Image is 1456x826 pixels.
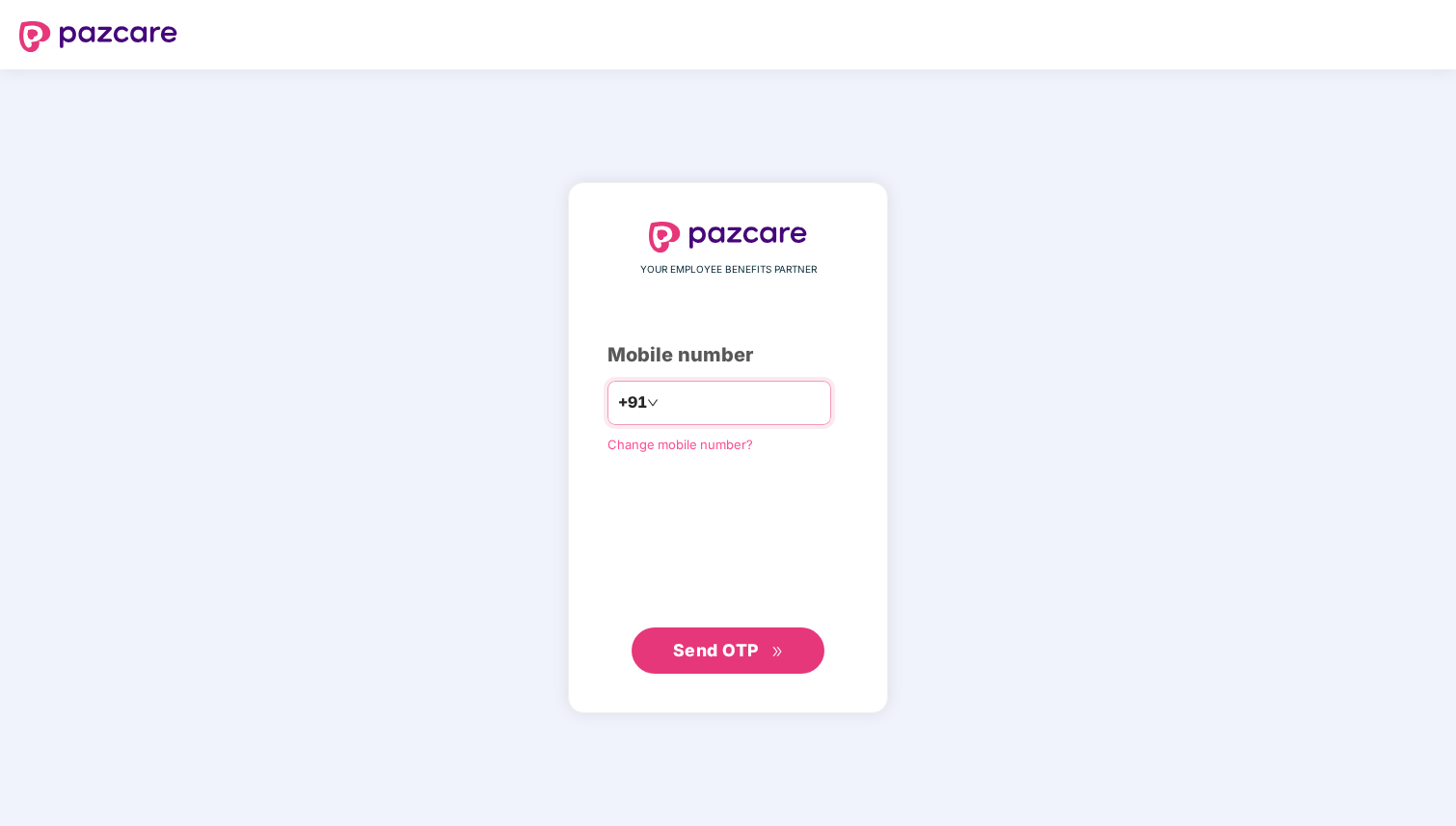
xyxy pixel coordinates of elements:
[647,397,659,409] span: down
[607,437,753,452] a: Change mobile number?
[607,340,849,370] div: Mobile number
[632,627,824,674] button: Send OTPdouble-right
[618,390,647,414] span: +91
[19,21,177,52] img: logo
[673,640,759,660] span: Send OTP
[771,646,784,658] span: double-right
[640,262,817,278] span: YOUR EMPLOYEE BENEFITS PARTNER
[649,222,807,253] img: logo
